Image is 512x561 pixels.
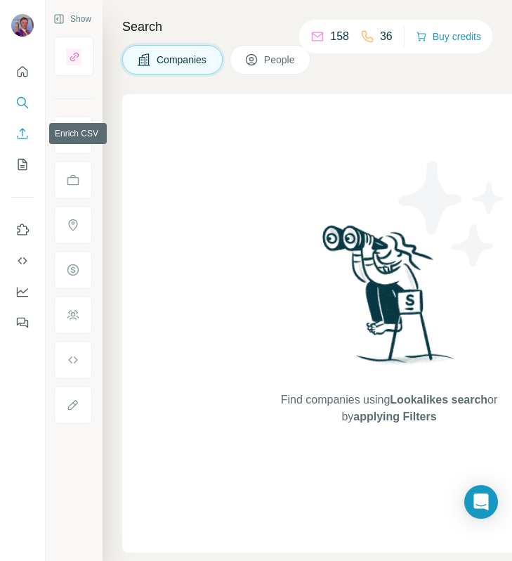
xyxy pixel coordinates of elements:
[11,152,34,177] button: My lists
[380,28,393,45] p: 36
[353,411,436,423] span: applying Filters
[316,221,462,378] img: Surfe Illustration - Woman searching with binoculars
[11,248,34,273] button: Use Surfe API
[464,485,498,519] div: Open Intercom Messenger
[11,121,34,146] button: Enrich CSV
[11,90,34,115] button: Search
[264,53,296,67] span: People
[11,59,34,84] button: Quick start
[122,17,495,37] h4: Search
[11,279,34,304] button: Dashboard
[416,27,481,46] button: Buy credits
[390,394,487,406] span: Lookalikes search
[277,392,501,425] span: Find companies using or by
[330,28,349,45] p: 158
[11,310,34,335] button: Feedback
[44,8,101,30] button: Show
[11,217,34,243] button: Use Surfe on LinkedIn
[11,14,34,37] img: Avatar
[157,53,208,67] span: Companies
